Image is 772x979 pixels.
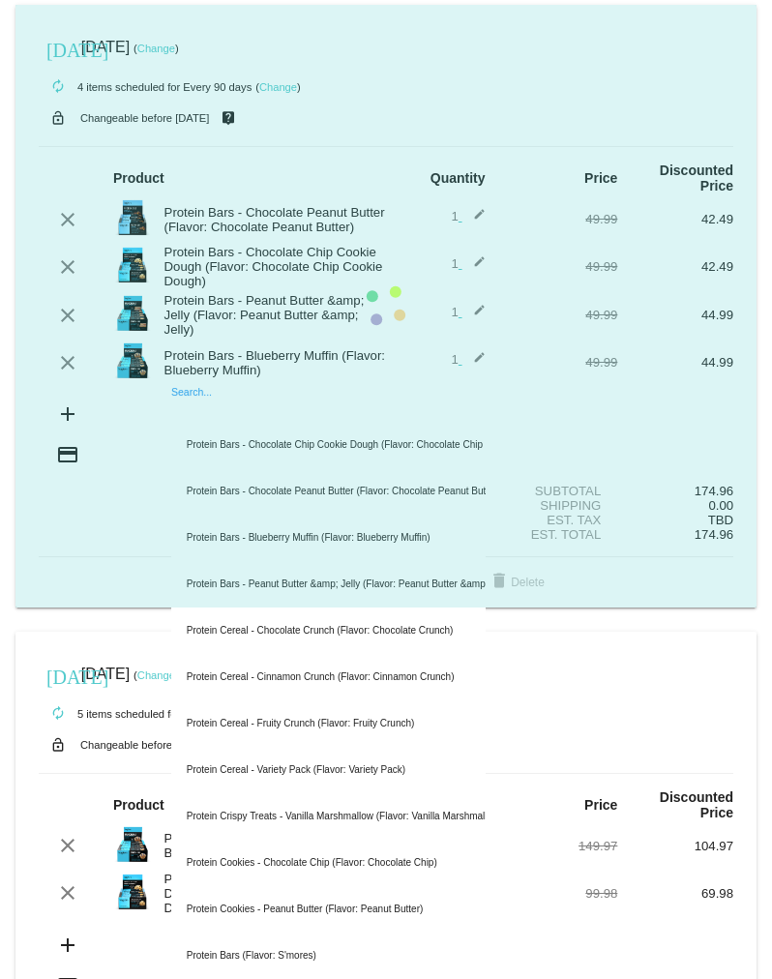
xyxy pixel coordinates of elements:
small: 5 items scheduled for Every 90 days [39,708,252,720]
div: 149.97 [502,839,618,853]
strong: Discounted Price [660,789,733,820]
img: Image-1-Carousel-Protein-Bar-BM-transp.png [113,825,152,864]
div: 99.98 [502,886,618,901]
div: Protein Cookies - Chocolate Chip (Flavor: Chocolate Chip) [171,840,486,886]
img: Image-1-Carousel-Protein-Bar-CCD-transp.png [113,873,152,911]
div: Protein Bars (Flavor: S'mores) [171,933,486,979]
div: Protein Cookies - Peanut Butter (Flavor: Peanut Butter) [171,886,486,933]
strong: Price [584,797,617,813]
div: Protein Cereal - Fruity Crunch (Flavor: Fruity Crunch) [171,700,486,747]
div: Protein Cereal - Variety Pack (Flavor: Variety Pack) [171,747,486,793]
div: Protein Bars - Chocolate Chip Cookie Dough (Flavor: Chocolate Chip Cookie Dough) [155,872,386,915]
div: 104.97 [617,839,733,853]
mat-icon: [DATE] [46,664,70,687]
div: Protein Crispy Treats - Vanilla Marshmallow (Flavor: Vanilla Marshmallow) [171,793,486,840]
a: Change [137,669,175,681]
div: Protein Cereal - Chocolate Crunch (Flavor: Chocolate Crunch) [171,608,486,654]
small: ( ) [134,669,179,681]
small: Changeable before [DATE] [80,739,210,751]
mat-icon: clear [56,834,79,857]
mat-icon: lock_open [46,732,70,757]
div: Protein Bars - Blueberry Muffin (Flavor: Blueberry Muffin) [155,831,386,860]
div: 69.98 [617,886,733,901]
mat-icon: add [56,934,79,957]
mat-icon: clear [56,881,79,905]
div: Protein Cereal - Cinnamon Crunch (Flavor: Cinnamon Crunch) [171,654,486,700]
strong: Product [113,797,164,813]
mat-icon: autorenew [46,702,70,726]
